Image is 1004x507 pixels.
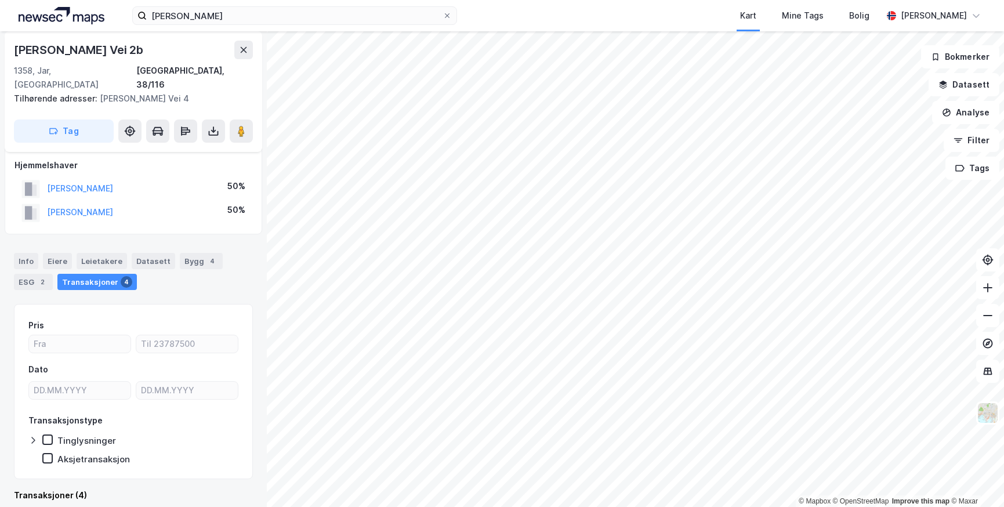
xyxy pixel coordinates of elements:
[28,414,103,428] div: Transaksjonstype
[849,9,869,23] div: Bolig
[929,73,999,96] button: Datasett
[892,497,949,505] a: Improve this map
[14,64,136,92] div: 1358, Jar, [GEOGRAPHIC_DATA]
[29,382,131,399] input: DD.MM.YYYY
[977,402,999,424] img: Z
[14,41,146,59] div: [PERSON_NAME] Vei 2b
[833,497,889,505] a: OpenStreetMap
[901,9,967,23] div: [PERSON_NAME]
[180,253,223,269] div: Bygg
[227,179,245,193] div: 50%
[14,488,253,502] div: Transaksjoner (4)
[121,276,132,288] div: 4
[740,9,756,23] div: Kart
[944,129,999,152] button: Filter
[132,253,175,269] div: Datasett
[14,274,53,290] div: ESG
[29,335,131,353] input: Fra
[799,497,831,505] a: Mapbox
[206,255,218,267] div: 4
[945,157,999,180] button: Tags
[37,276,48,288] div: 2
[147,7,443,24] input: Søk på adresse, matrikkel, gårdeiere, leietakere eller personer
[136,335,238,353] input: Til 23787500
[782,9,824,23] div: Mine Tags
[921,45,999,68] button: Bokmerker
[57,454,130,465] div: Aksjetransaksjon
[77,253,127,269] div: Leietakere
[15,158,252,172] div: Hjemmelshaver
[19,7,104,24] img: logo.a4113a55bc3d86da70a041830d287a7e.svg
[946,451,1004,507] iframe: Chat Widget
[28,363,48,376] div: Dato
[136,64,253,92] div: [GEOGRAPHIC_DATA], 38/116
[136,382,238,399] input: DD.MM.YYYY
[57,274,137,290] div: Transaksjoner
[932,101,999,124] button: Analyse
[43,253,72,269] div: Eiere
[14,92,244,106] div: [PERSON_NAME] Vei 4
[28,318,44,332] div: Pris
[57,435,116,446] div: Tinglysninger
[14,253,38,269] div: Info
[14,93,100,103] span: Tilhørende adresser:
[14,119,114,143] button: Tag
[227,203,245,217] div: 50%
